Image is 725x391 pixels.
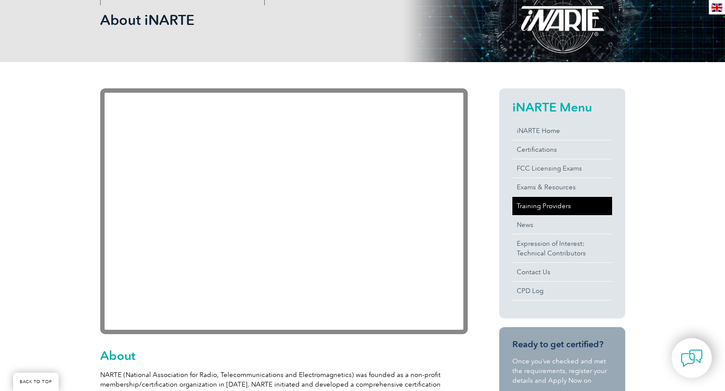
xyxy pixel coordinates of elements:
a: Certifications [512,140,612,159]
a: News [512,216,612,234]
h2: About iNARTE [100,13,468,27]
iframe: YouTube video player [100,88,468,334]
a: Contact Us [512,263,612,281]
a: Training Providers [512,197,612,215]
h2: About [100,349,468,363]
a: CPD Log [512,282,612,300]
a: FCC Licensing Exams [512,159,612,178]
a: iNARTE Home [512,122,612,140]
a: Exams & Resources [512,178,612,196]
img: en [711,3,722,12]
a: BACK TO TOP [13,373,59,391]
p: Once you’ve checked and met the requirements, register your details and Apply Now on [512,356,612,385]
h2: iNARTE Menu [512,100,612,114]
img: contact-chat.png [681,347,703,369]
h3: Ready to get certified? [512,339,612,350]
a: Expression of Interest:Technical Contributors [512,234,612,262]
